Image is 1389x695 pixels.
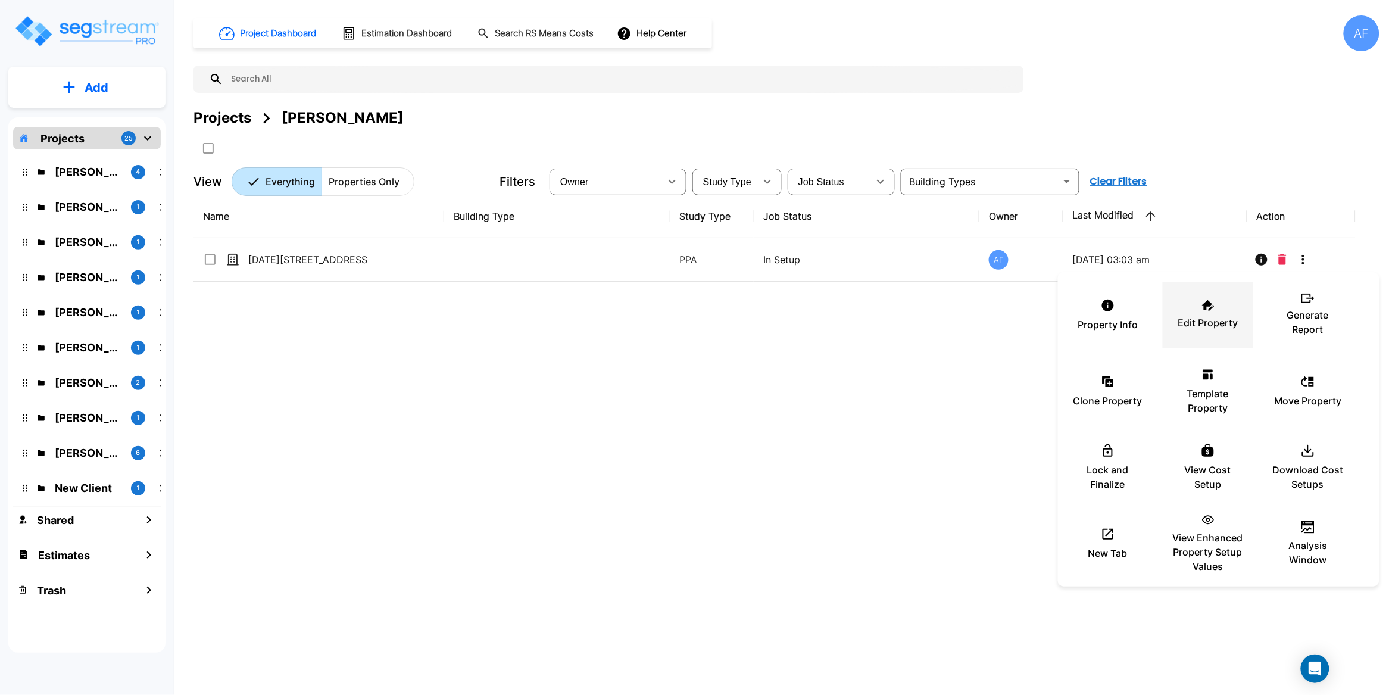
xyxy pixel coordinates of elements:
[1272,463,1344,491] p: Download Cost Setups
[1172,463,1244,491] p: View Cost Setup
[1275,394,1342,408] p: Move Property
[1178,316,1238,330] p: Edit Property
[1072,463,1144,491] p: Lock and Finalize
[1073,394,1143,408] p: Clone Property
[1272,538,1344,567] p: Analysis Window
[1301,655,1329,683] div: Open Intercom Messenger
[1088,546,1128,560] p: New Tab
[1272,308,1344,336] p: Generate Report
[1172,387,1244,415] p: Template Property
[1078,317,1138,332] p: Property Info
[1172,531,1244,574] p: View Enhanced Property Setup Values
